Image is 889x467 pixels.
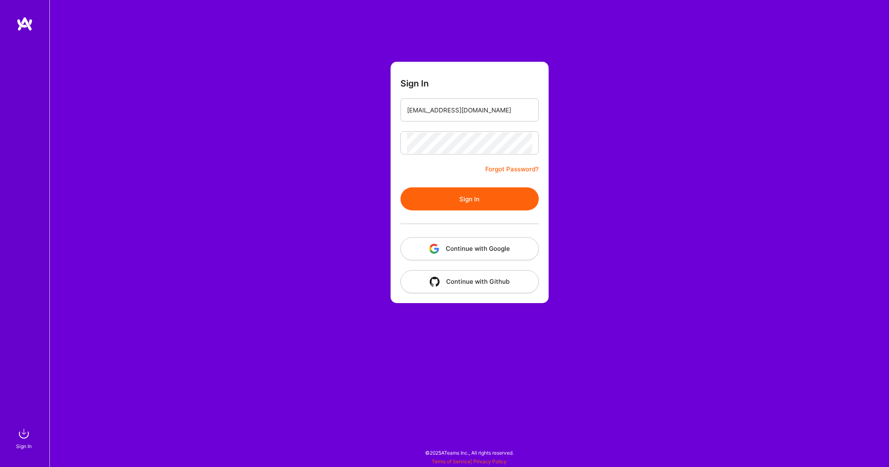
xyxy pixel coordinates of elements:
input: Email... [407,100,532,121]
a: Forgot Password? [485,164,539,174]
button: Continue with Github [400,270,539,293]
a: Privacy Policy [473,458,507,465]
img: icon [430,277,440,287]
button: Sign In [400,187,539,210]
button: Continue with Google [400,237,539,260]
img: icon [429,244,439,254]
div: © 2025 ATeams Inc., All rights reserved. [49,442,889,463]
img: sign in [16,425,32,442]
h3: Sign In [400,78,429,89]
a: Terms of Service [432,458,470,465]
a: sign inSign In [17,425,32,451]
span: | [432,458,507,465]
div: Sign In [16,442,32,451]
img: logo [16,16,33,31]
